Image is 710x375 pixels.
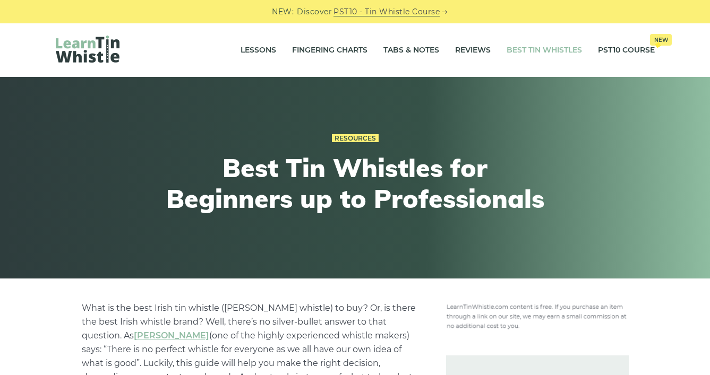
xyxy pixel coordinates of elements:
[446,301,629,330] img: disclosure
[332,134,379,143] a: Resources
[507,37,582,64] a: Best Tin Whistles
[650,34,672,46] span: New
[383,37,439,64] a: Tabs & Notes
[160,153,551,214] h1: Best Tin Whistles for Beginners up to Professionals
[56,36,119,63] img: LearnTinWhistle.com
[292,37,367,64] a: Fingering Charts
[134,330,209,341] a: undefined (opens in a new tab)
[241,37,276,64] a: Lessons
[455,37,491,64] a: Reviews
[598,37,655,64] a: PST10 CourseNew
